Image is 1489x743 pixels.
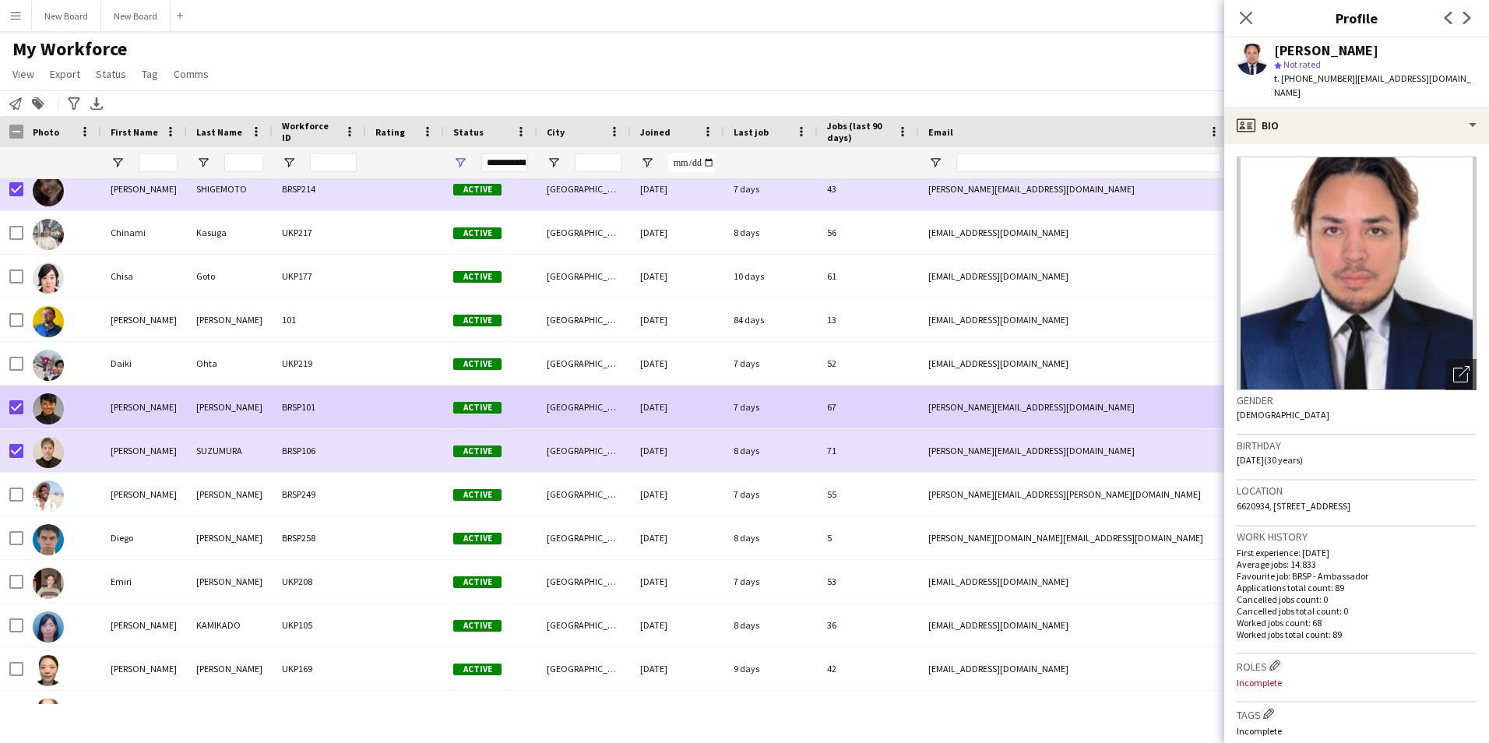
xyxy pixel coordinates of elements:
[1224,107,1489,144] div: Bio
[453,576,502,588] span: Active
[101,167,187,210] div: [PERSON_NAME]
[1237,605,1477,617] p: Cancelled jobs total count: 0
[919,691,1230,734] div: [EMAIL_ADDRESS][DOMAIN_NAME]
[1445,359,1477,390] div: Open photos pop-in
[101,386,187,428] div: [PERSON_NAME]
[631,167,724,210] div: [DATE]
[537,647,631,690] div: [GEOGRAPHIC_DATA][GEOGRAPHIC_DATA]
[33,393,64,424] img: Daisuke KAWASHIMA
[1274,72,1471,98] span: | [EMAIL_ADDRESS][DOMAIN_NAME]
[282,120,338,143] span: Workforce ID
[724,429,818,472] div: 8 days
[919,473,1230,516] div: [PERSON_NAME][EMAIL_ADDRESS][PERSON_NAME][DOMAIN_NAME]
[187,167,273,210] div: SHIGEMOTO
[101,429,187,472] div: [PERSON_NAME]
[818,560,919,603] div: 53
[224,153,263,172] input: Last Name Filter Input
[1274,44,1378,58] div: [PERSON_NAME]
[167,64,215,84] a: Comms
[919,604,1230,646] div: [EMAIL_ADDRESS][DOMAIN_NAME]
[1237,677,1477,688] p: Incomplete
[724,167,818,210] div: 7 days
[537,604,631,646] div: [GEOGRAPHIC_DATA] [GEOGRAPHIC_DATA] 鶴町
[537,211,631,254] div: [GEOGRAPHIC_DATA]
[187,386,273,428] div: [PERSON_NAME]
[1237,484,1477,498] h3: Location
[12,67,34,81] span: View
[724,604,818,646] div: 8 days
[453,445,502,457] span: Active
[187,429,273,472] div: SUZUMURA
[101,342,187,385] div: Daiki
[1237,558,1477,570] p: Average jobs: 14.833
[187,473,273,516] div: [PERSON_NAME]
[32,1,101,31] button: New Board
[453,489,502,501] span: Active
[273,211,366,254] div: UKP217
[956,153,1221,172] input: Email Filter Input
[29,94,48,113] app-action-btn: Add to tag
[724,255,818,298] div: 10 days
[273,429,366,472] div: BRSP106
[818,298,919,341] div: 13
[273,647,366,690] div: UKP169
[187,691,273,734] div: KIMURA
[453,271,502,283] span: Active
[101,211,187,254] div: Chinami
[310,153,357,172] input: Workforce ID Filter Input
[44,64,86,84] a: Export
[1237,570,1477,582] p: Favourite job: BRSP - Ambassador
[724,298,818,341] div: 84 days
[919,516,1230,559] div: [PERSON_NAME][DOMAIN_NAME][EMAIL_ADDRESS][DOMAIN_NAME]
[196,126,242,138] span: Last Name
[90,64,132,84] a: Status
[1237,657,1477,674] h3: Roles
[640,126,671,138] span: Joined
[919,211,1230,254] div: [EMAIL_ADDRESS][DOMAIN_NAME]
[818,473,919,516] div: 55
[453,533,502,544] span: Active
[724,691,818,734] div: 7 days
[101,473,187,516] div: [PERSON_NAME]
[101,255,187,298] div: Chisa
[668,153,715,172] input: Joined Filter Input
[537,516,631,559] div: [GEOGRAPHIC_DATA][GEOGRAPHIC_DATA][GEOGRAPHIC_DATA]
[453,664,502,675] span: Active
[375,126,405,138] span: Rating
[1237,582,1477,593] p: Applications total count: 89
[453,156,467,170] button: Open Filter Menu
[273,167,366,210] div: BRSP214
[273,560,366,603] div: UKP208
[196,156,210,170] button: Open Filter Menu
[1283,58,1321,70] span: Not rated
[33,306,64,337] img: Christophe Leroy
[818,691,919,734] div: 52
[273,604,366,646] div: UKP105
[453,620,502,632] span: Active
[547,126,565,138] span: City
[136,64,164,84] a: Tag
[1237,454,1303,466] span: [DATE] (30 years)
[724,211,818,254] div: 8 days
[33,524,64,555] img: Diego Lobato
[537,167,631,210] div: [GEOGRAPHIC_DATA]
[818,604,919,646] div: 36
[101,647,187,690] div: [PERSON_NAME]
[101,1,171,31] button: New Board
[273,386,366,428] div: BRSP101
[1237,393,1477,407] h3: Gender
[919,647,1230,690] div: [EMAIL_ADDRESS][DOMAIN_NAME]
[282,156,296,170] button: Open Filter Menu
[187,342,273,385] div: Ohta
[174,67,209,81] span: Comms
[537,386,631,428] div: [GEOGRAPHIC_DATA]
[724,473,818,516] div: 7 days
[453,126,484,138] span: Status
[724,386,818,428] div: 7 days
[33,175,64,206] img: Caroline SHIGEMOTO
[101,516,187,559] div: Diego
[575,153,621,172] input: City Filter Input
[919,255,1230,298] div: [EMAIL_ADDRESS][DOMAIN_NAME]
[818,342,919,385] div: 52
[537,560,631,603] div: [GEOGRAPHIC_DATA]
